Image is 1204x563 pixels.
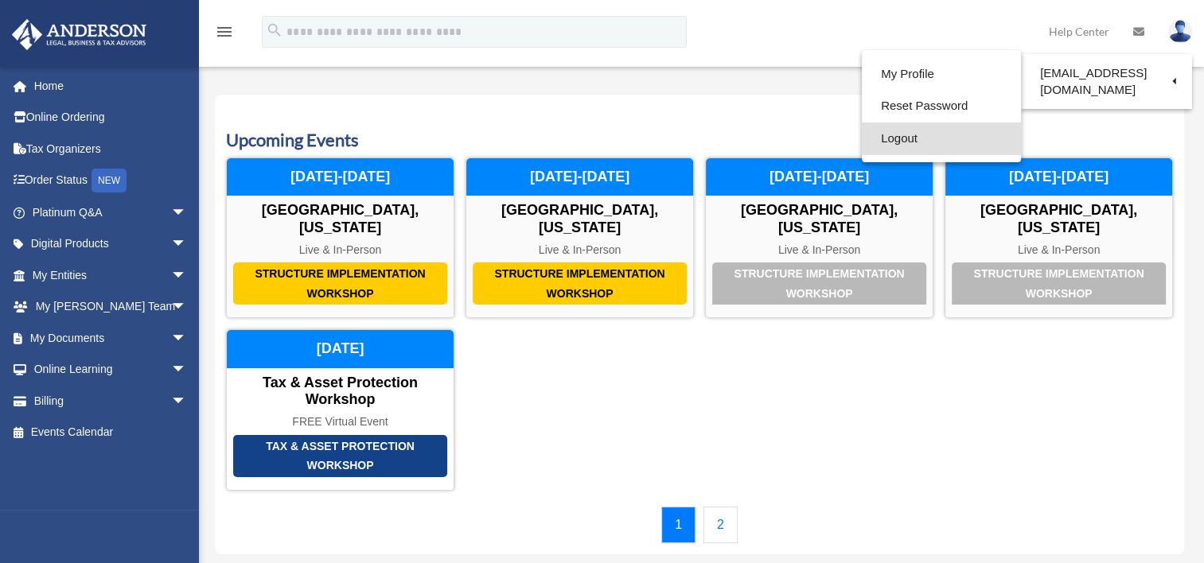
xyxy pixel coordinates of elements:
a: Online Learningarrow_drop_down [11,354,211,386]
div: Structure Implementation Workshop [473,262,687,305]
a: 1 [661,507,696,543]
a: menu [215,28,234,41]
span: arrow_drop_down [171,322,203,355]
a: My Documentsarrow_drop_down [11,322,211,354]
div: [GEOGRAPHIC_DATA], [US_STATE] [227,202,454,236]
a: Reset Password [862,90,1021,122]
a: Structure Implementation Workshop [GEOGRAPHIC_DATA], [US_STATE] Live & In-Person [DATE]-[DATE] [226,157,454,318]
div: Live & In-Person [227,243,454,257]
a: Structure Implementation Workshop [GEOGRAPHIC_DATA], [US_STATE] Live & In-Person [DATE]-[DATE] [466,157,694,318]
div: Tax & Asset Protection Workshop [233,435,447,477]
div: Structure Implementation Workshop [233,262,447,305]
span: arrow_drop_down [171,228,203,261]
div: Live & In-Person [466,243,693,257]
div: Tax & Asset Protection Workshop [227,375,454,409]
img: User Pic [1168,20,1192,43]
span: arrow_drop_down [171,259,203,292]
a: My Entitiesarrow_drop_down [11,259,211,291]
div: NEW [92,169,127,192]
div: [DATE]-[DATE] [706,158,933,196]
div: [DATE] [227,330,454,368]
a: Events Calendar [11,417,203,448]
a: Billingarrow_drop_down [11,385,211,417]
div: FREE Virtual Event [227,415,454,429]
div: [GEOGRAPHIC_DATA], [US_STATE] [945,202,1172,236]
div: [GEOGRAPHIC_DATA], [US_STATE] [466,202,693,236]
h3: Upcoming Events [226,128,1173,153]
span: arrow_drop_down [171,354,203,386]
i: menu [215,22,234,41]
span: arrow_drop_down [171,291,203,324]
img: Anderson Advisors Platinum Portal [7,19,151,50]
a: Structure Implementation Workshop [GEOGRAPHIC_DATA], [US_STATE] Live & In-Person [DATE]-[DATE] [705,157,933,318]
a: Online Ordering [11,102,211,134]
a: Home [11,70,211,102]
div: Structure Implementation Workshop [712,262,926,305]
a: My [PERSON_NAME] Teamarrow_drop_down [11,291,211,323]
div: Live & In-Person [945,243,1172,257]
div: Live & In-Person [706,243,933,257]
a: 2 [703,507,738,543]
div: [GEOGRAPHIC_DATA], [US_STATE] [706,202,933,236]
a: My Profile [862,58,1021,91]
div: [DATE]-[DATE] [466,158,693,196]
span: arrow_drop_down [171,196,203,229]
a: Structure Implementation Workshop [GEOGRAPHIC_DATA], [US_STATE] Live & In-Person [DATE]-[DATE] [945,157,1173,318]
a: Order StatusNEW [11,165,211,197]
div: Structure Implementation Workshop [952,262,1166,305]
a: Logout [862,122,1021,155]
span: arrow_drop_down [171,385,203,417]
a: Digital Productsarrow_drop_down [11,228,211,260]
div: [DATE]-[DATE] [945,158,1172,196]
a: Tax Organizers [11,133,211,165]
i: search [266,21,283,39]
a: Tax & Asset Protection Workshop Tax & Asset Protection Workshop FREE Virtual Event [DATE] [226,329,454,490]
a: [EMAIL_ADDRESS][DOMAIN_NAME] [1021,58,1192,105]
a: Platinum Q&Aarrow_drop_down [11,196,211,228]
div: [DATE]-[DATE] [227,158,454,196]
